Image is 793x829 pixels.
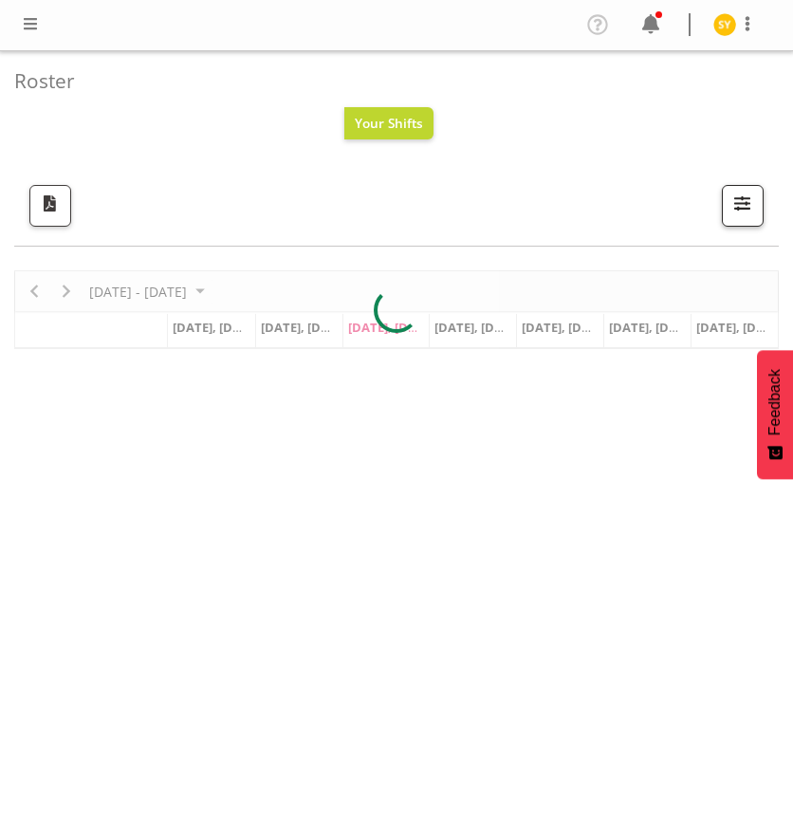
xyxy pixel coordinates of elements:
[344,107,433,139] button: Your Shifts
[757,350,793,479] button: Feedback - Show survey
[713,13,736,36] img: seon-young-belding8911.jpg
[14,70,764,92] h4: Roster
[29,185,71,227] button: Download a PDF of the roster according to the set date range.
[355,114,423,132] span: Your Shifts
[722,185,764,227] button: Filter Shifts
[766,369,784,435] span: Feedback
